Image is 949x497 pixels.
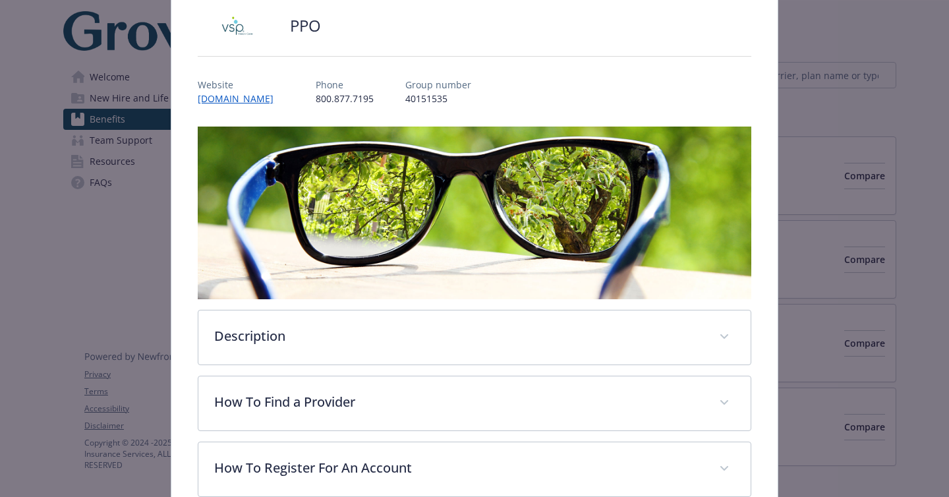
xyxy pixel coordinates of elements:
p: How To Register For An Account [214,458,703,478]
p: 40151535 [405,92,471,105]
h2: PPO [290,15,321,37]
img: banner [198,127,751,299]
img: Vision Service Plan [198,6,277,45]
p: How To Find a Provider [214,392,703,412]
p: 800.877.7195 [316,92,374,105]
p: Description [214,326,703,346]
div: How To Register For An Account [198,442,751,496]
p: Phone [316,78,374,92]
p: Group number [405,78,471,92]
div: Description [198,310,751,365]
p: Website [198,78,284,92]
div: How To Find a Provider [198,376,751,430]
a: [DOMAIN_NAME] [198,92,284,105]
